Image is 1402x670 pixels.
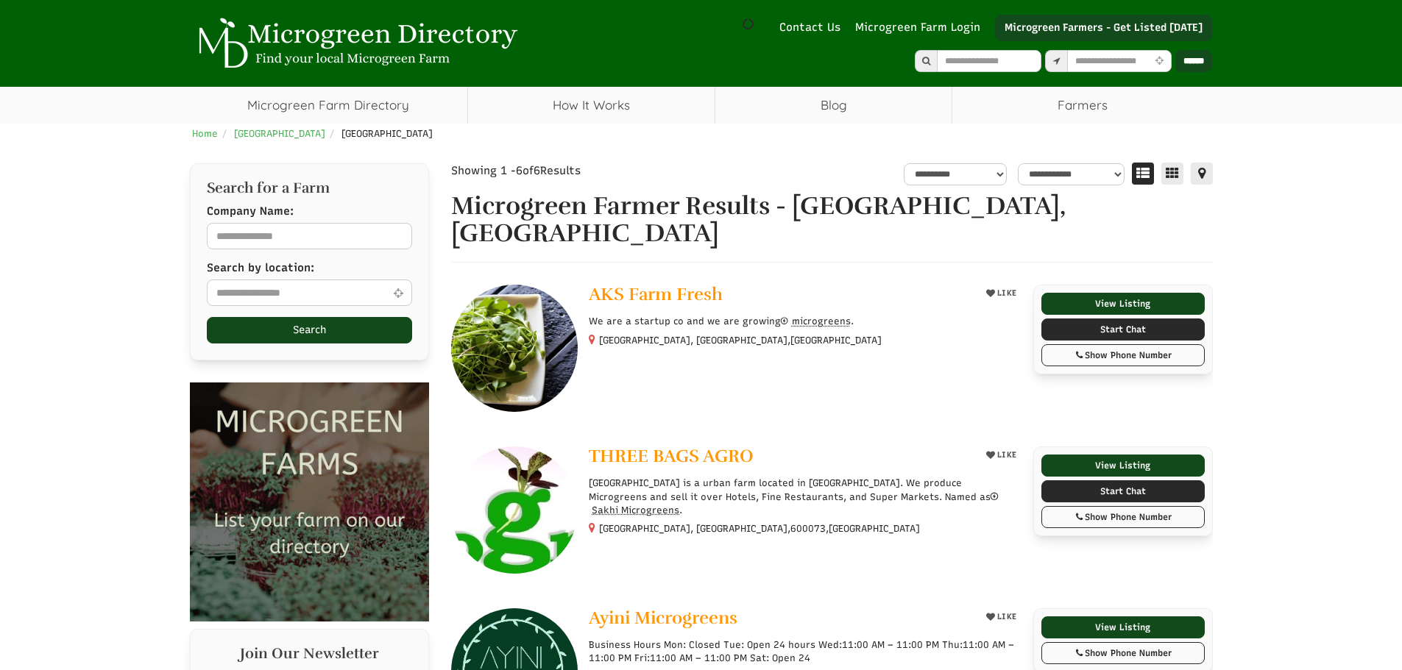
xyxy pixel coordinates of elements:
[589,285,971,307] a: AKS Farm Fresh
[207,180,412,196] h2: Search for a Farm
[451,446,578,574] img: THREE BAGS AGRO
[589,607,737,629] span: Ayini Microgreens
[451,193,1213,248] h1: Microgreen Farmer Results - [GEOGRAPHIC_DATA], [GEOGRAPHIC_DATA]
[790,334,882,347] span: [GEOGRAPHIC_DATA]
[190,18,521,69] img: Microgreen Directory
[904,163,1007,185] select: overall_rating_filter-1
[792,316,851,327] span: microgreens
[995,15,1212,41] a: Microgreen Farmers - Get Listed [DATE]
[190,382,429,621] img: Microgreen Farms list your microgreen farm today
[829,522,920,535] span: [GEOGRAPHIC_DATA]
[1049,349,1197,362] div: Show Phone Number
[781,316,851,327] a: microgreens
[981,446,1022,464] button: LIKE
[952,87,1212,124] span: Farmers
[995,450,1017,460] span: LIKE
[390,288,407,299] i: Use Current Location
[1041,480,1205,502] a: Start Chat
[190,87,467,124] a: Microgreen Farm Directory
[234,128,325,139] a: [GEOGRAPHIC_DATA]
[192,128,218,139] a: Home
[995,288,1017,298] span: LIKE
[589,445,754,467] span: THREE BAGS AGRO
[772,20,848,35] a: Contact Us
[207,204,294,219] label: Company Name:
[589,283,723,305] span: AKS Farm Fresh
[715,87,952,124] a: Blog
[589,446,971,469] a: THREE BAGS AGRO
[790,522,826,535] span: 600073
[589,491,999,516] a: Sakhi Microgreens
[1041,318,1205,341] a: Start Chat
[589,608,971,631] a: Ayini Microgreens
[589,477,1022,517] p: [GEOGRAPHIC_DATA] is a urban farm located in [GEOGRAPHIC_DATA]. We produce Microgreens and sell i...
[1041,293,1205,315] a: View Listing
[516,164,523,177] span: 6
[1041,616,1205,638] a: View Listing
[1049,510,1197,524] div: Show Phone Number
[981,608,1022,626] button: LIKE
[1049,646,1197,660] div: Show Phone Number
[468,87,715,124] a: How It Works
[207,646,412,669] h2: Join Our Newsletter
[981,285,1022,302] button: LIKE
[207,260,314,276] label: Search by location:
[451,163,705,179] div: Showing 1 - of Results
[589,638,1022,665] p: Business Hours Mon: Closed Tue: Open 24 hours Wed:11:00 AM – 11:00 PM Thu:11:00 AM – 11:00 PM Fri...
[855,20,988,35] a: Microgreen Farm Login
[341,128,433,139] span: [GEOGRAPHIC_DATA]
[1152,57,1167,66] i: Use Current Location
[1018,163,1125,185] select: sortbox-1
[599,335,882,346] small: [GEOGRAPHIC_DATA], [GEOGRAPHIC_DATA],
[599,523,920,534] small: [GEOGRAPHIC_DATA], [GEOGRAPHIC_DATA], ,
[589,315,1022,328] p: We are a startup co and we are growing .
[1041,455,1205,477] a: View Listing
[451,285,578,412] img: AKS Farm Fresh
[534,164,540,177] span: 6
[207,317,412,343] button: Search
[995,612,1017,621] span: LIKE
[592,505,679,516] span: Sakhi Microgreens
